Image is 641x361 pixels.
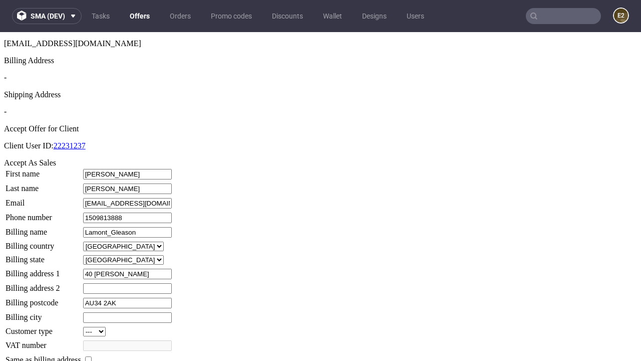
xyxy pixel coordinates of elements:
[5,322,82,333] td: Same as billing address
[4,109,637,118] p: Client User ID:
[5,280,82,291] td: Billing city
[5,294,82,305] td: Customer type
[266,8,309,24] a: Discounts
[4,92,637,101] div: Accept Offer for Client
[4,24,637,33] div: Billing Address
[5,308,82,319] td: VAT number
[317,8,348,24] a: Wallet
[4,75,7,84] span: -
[5,180,82,192] td: Phone number
[401,8,430,24] a: Users
[5,209,82,220] td: Billing country
[54,109,86,118] a: 22231237
[4,126,637,135] div: Accept As Sales
[5,265,82,277] td: Billing postcode
[86,8,116,24] a: Tasks
[5,236,82,248] td: Billing address 1
[164,8,197,24] a: Orders
[356,8,393,24] a: Designs
[5,165,82,177] td: Email
[5,136,82,148] td: First name
[205,8,258,24] a: Promo codes
[124,8,156,24] a: Offers
[12,8,82,24] button: sma (dev)
[4,7,141,16] span: [EMAIL_ADDRESS][DOMAIN_NAME]
[5,251,82,262] td: Billing address 2
[5,151,82,162] td: Last name
[4,41,7,50] span: -
[5,195,82,206] td: Billing name
[4,58,637,67] div: Shipping Address
[31,13,65,20] span: sma (dev)
[5,223,82,233] td: Billing state
[614,9,628,23] figcaption: e2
